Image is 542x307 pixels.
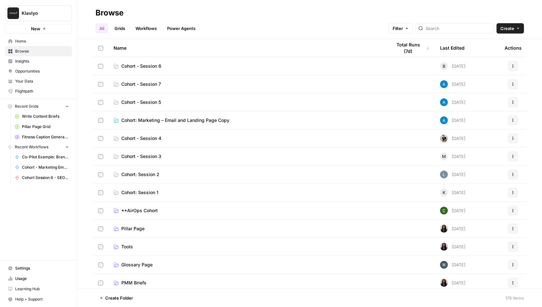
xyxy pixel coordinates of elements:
a: Cohort - Session 5 [114,99,381,105]
span: Opportunities [15,68,69,74]
span: Cohort: Marketing – Email and Landing Page Copy [121,117,229,124]
img: rox323kbkgutb4wcij4krxobkpon [440,279,448,287]
a: Pillar Page [114,225,381,232]
span: Write Content Briefs [22,114,69,119]
span: B [443,63,446,69]
div: [DATE] [440,207,466,214]
span: Create Folder [105,295,133,301]
img: qq1exqcea0wapzto7wd7elbwtl3p [440,134,448,142]
div: Total Runs (7d) [392,39,430,57]
span: Flightpath [15,88,69,94]
a: Grids [111,23,129,34]
span: Klaviyo [22,10,61,16]
button: Create Folder [95,293,137,303]
span: Cohort - Session 3 [121,153,161,160]
span: Cohort Session 6 - SEO Exercise [22,175,69,181]
div: Actions [505,39,522,57]
a: Insights [5,56,72,66]
a: Settings [5,263,72,273]
img: cfgmwl5o8n4g8136c2vyzna79121 [440,171,448,178]
button: New [5,24,72,34]
span: K [443,189,446,196]
span: Pillar Page Grid [22,124,69,130]
img: rox323kbkgutb4wcij4krxobkpon [440,225,448,233]
span: Home [15,38,69,44]
div: [DATE] [440,279,466,287]
span: Cohort - Session 4 [121,135,161,142]
a: Workflows [132,23,161,34]
span: Settings [15,265,69,271]
a: Your Data [5,76,72,86]
span: Pillar Page [121,225,145,232]
a: Fitness Caption Generator ([PERSON_NAME]) [12,132,72,142]
span: Cohort: Session 2 [121,171,159,178]
span: M [442,153,446,160]
span: Browse [15,48,69,54]
a: Cohort - Session 3 [114,153,381,160]
span: PMM Briefs [121,280,146,286]
a: Glossary Page [114,262,381,268]
span: Learning Hub [15,286,69,292]
img: o3cqybgnmipr355j8nz4zpq1mc6x [440,116,448,124]
span: Co-Pilot Example: Brand FAQs [22,154,69,160]
div: Name [114,39,381,57]
div: [DATE] [440,171,466,178]
a: Cohort - Session 7 [114,81,381,87]
a: Tools [114,243,381,250]
div: Browse [95,8,124,18]
span: Glossary Page [121,262,153,268]
a: Pillar Page Grid [12,122,72,132]
a: Co-Pilot Example: Brand FAQs [12,152,72,162]
button: Help + Support [5,294,72,304]
div: [DATE] [440,134,466,142]
div: [DATE] [440,189,466,196]
a: Cohort: Marketing – Email and Landing Page Copy [114,117,381,124]
input: Search [426,25,491,32]
span: **AirOps Cohort [121,207,158,214]
a: Cohort - Session 6 [114,63,381,69]
a: Cohort: Session 1 [114,189,381,196]
a: Flightpath [5,86,72,96]
img: mfx9qxiwvwbk9y2m949wqpoopau8 [440,261,448,269]
div: 179 Items [505,295,524,301]
a: Cohort - Marketing Email [[PERSON_NAME]] [12,162,72,173]
span: New [31,25,40,32]
button: Create [497,23,524,34]
div: [DATE] [440,261,466,269]
a: Cohort: Session 2 [114,171,381,178]
button: Recent Workflows [5,142,72,152]
span: Fitness Caption Generator ([PERSON_NAME]) [22,134,69,140]
span: Recent Workflows [15,144,48,150]
div: [DATE] [440,153,466,160]
a: Cohort Session 6 - SEO Exercise [12,173,72,183]
a: Write Content Briefs [12,111,72,122]
div: [DATE] [440,62,466,70]
a: **AirOps Cohort [114,207,381,214]
a: PMM Briefs [114,280,381,286]
span: Filter [393,25,403,32]
span: Create [500,25,514,32]
span: Recent Grids [15,104,38,109]
button: Filter [388,23,413,34]
div: [DATE] [440,116,466,124]
a: Power Agents [163,23,199,34]
img: 14qrvic887bnlg6dzgoj39zarp80 [440,207,448,214]
span: Your Data [15,78,69,84]
span: Tools [121,243,133,250]
img: rox323kbkgutb4wcij4krxobkpon [440,243,448,251]
a: Home [5,36,72,46]
div: [DATE] [440,98,466,106]
span: Cohort - Session 5 [121,99,161,105]
a: All [95,23,108,34]
button: Recent Grids [5,102,72,111]
span: Usage [15,276,69,282]
div: Last Edited [440,39,465,57]
img: o3cqybgnmipr355j8nz4zpq1mc6x [440,80,448,88]
span: Cohort - Marketing Email [[PERSON_NAME]] [22,164,69,170]
button: Workspace: Klaviyo [5,5,72,21]
div: [DATE] [440,225,466,233]
a: Cohort - Session 4 [114,135,381,142]
span: Cohort - Session 6 [121,63,161,69]
a: Opportunities [5,66,72,76]
img: Klaviyo Logo [7,7,19,19]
